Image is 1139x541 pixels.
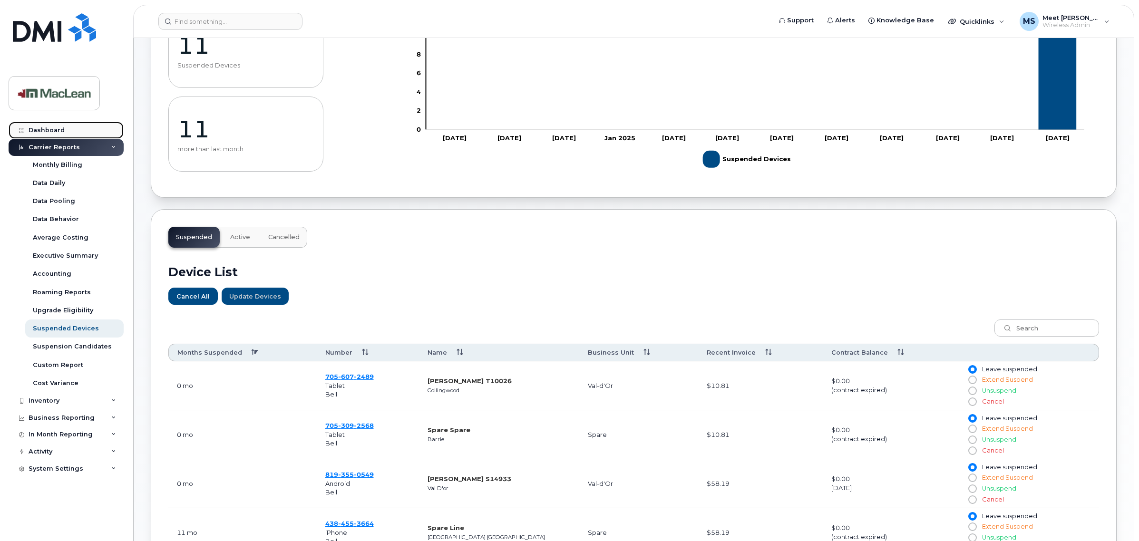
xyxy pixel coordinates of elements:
[579,361,698,410] td: Val-d'Or
[968,387,976,395] input: Unsuspend
[434,27,1076,130] g: Suspended Devices
[168,265,1099,279] h2: Device List
[982,415,1037,422] span: Leave suspended
[428,534,545,541] small: [GEOGRAPHIC_DATA] [GEOGRAPHIC_DATA]
[982,496,1004,503] span: Cancel
[823,459,959,508] td: $0.00
[968,447,976,454] input: Cancel
[168,344,317,361] th: Months Suspended: activate to sort column descending
[325,422,374,429] a: 7053092568
[325,439,337,447] span: Bell
[325,471,374,478] a: 8193550549
[325,390,337,398] span: Bell
[579,410,698,459] td: Spare
[787,16,814,25] span: Support
[698,361,823,410] td: $10.81
[1013,12,1116,31] div: Meet Shah
[338,520,354,527] span: 455
[325,488,337,496] span: Bell
[168,410,317,459] td: August 26, 2025 14:01
[419,344,579,361] th: Name: activate to sort column ascending
[698,459,823,508] td: $58.19
[942,12,1011,31] div: Quicklinks
[831,386,951,395] div: (contract expired)
[177,31,314,60] p: 11
[428,387,459,394] small: Collingwood
[770,134,794,142] tspan: [DATE]
[176,292,210,301] span: Cancel All
[412,32,420,39] tspan: 10
[428,377,512,385] strong: [PERSON_NAME] T10026
[230,233,250,241] span: Active
[325,471,374,478] span: 819
[338,471,354,478] span: 355
[823,361,959,410] td: $0.00
[177,62,314,69] p: Suspended Devices
[968,366,976,373] input: Leave suspended
[158,13,302,30] input: Find something...
[823,344,959,361] th: Contract Balance: activate to sort column ascending
[662,134,686,142] tspan: [DATE]
[968,512,976,520] input: Leave suspended
[698,344,823,361] th: Recent Invoice: activate to sort column ascending
[177,115,314,144] p: 11
[772,11,820,30] a: Support
[982,512,1037,520] span: Leave suspended
[982,474,1033,481] span: Extend Suspend
[268,233,300,241] span: Cancelled
[968,496,976,503] input: Cancel
[1042,21,1100,29] span: Wireless Admin
[876,16,934,25] span: Knowledge Base
[428,475,511,483] strong: [PERSON_NAME] S14933
[443,134,467,142] tspan: [DATE]
[982,398,1004,405] span: Cancel
[325,431,345,438] span: Tablet
[428,524,464,531] strong: Spare Line
[317,344,419,361] th: Number: activate to sort column ascending
[982,534,1016,541] span: Unsuspend
[354,373,374,380] span: 2489
[325,480,350,487] span: Android
[968,464,976,471] input: Leave suspended
[982,485,1016,492] span: Unsuspend
[982,436,1016,443] span: Unsuspend
[579,344,698,361] th: Business Unit: activate to sort column ascending
[325,520,374,527] span: 438
[982,366,1037,373] span: Leave suspended
[968,436,976,444] input: Unsuspend
[168,459,317,508] td: August 28, 2025 01:28
[982,523,1033,530] span: Extend Suspend
[417,88,421,96] tspan: 4
[325,373,374,380] a: 7056072489
[338,422,354,429] span: 309
[703,147,791,172] g: Legend
[1042,14,1100,21] span: Meet [PERSON_NAME]
[354,520,374,527] span: 3664
[428,436,444,443] small: Barrie
[880,134,904,142] tspan: [DATE]
[229,292,281,301] span: Update Devices
[354,471,374,478] span: 0549
[968,425,976,433] input: Extend Suspend
[936,134,960,142] tspan: [DATE]
[325,520,374,527] a: 4384553664
[604,134,635,142] tspan: Jan 2025
[820,11,862,30] a: Alerts
[982,387,1016,394] span: Unsuspend
[982,464,1037,471] span: Leave suspended
[823,410,959,459] td: $0.00
[325,382,345,389] span: Tablet
[960,18,994,25] span: Quicklinks
[168,361,317,410] td: August 28, 2025 01:28
[177,145,314,153] p: more than last month
[968,415,976,422] input: Leave suspended
[338,373,354,380] span: 607
[168,288,218,305] button: Cancel All
[417,50,421,58] tspan: 8
[497,134,521,142] tspan: [DATE]
[417,126,421,133] tspan: 0
[835,16,855,25] span: Alerts
[579,459,698,508] td: Val-d'Or
[428,485,448,492] small: Val D'or
[968,485,976,493] input: Unsuspend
